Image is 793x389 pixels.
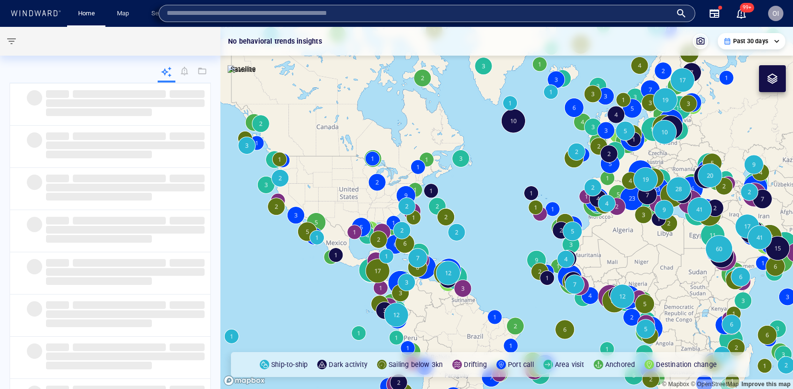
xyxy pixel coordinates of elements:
p: Sailing below 3kn [389,359,443,370]
span: ‌ [46,108,152,116]
span: ‌ [46,310,205,318]
p: No behavioral trends insights [228,35,322,47]
p: Drifting [464,359,487,370]
span: ‌ [73,132,166,140]
a: Search engine [148,5,194,22]
span: ‌ [46,90,69,98]
canvas: Map [220,27,793,389]
span: ‌ [27,343,42,359]
span: ‌ [170,301,205,309]
span: ‌ [27,259,42,274]
span: ‌ [73,175,166,182]
a: Home [74,5,99,22]
a: 99+ [734,6,749,21]
span: ‌ [46,193,152,200]
p: Area visit [555,359,584,370]
button: Home [71,5,102,22]
a: Map [113,5,136,22]
span: ‌ [27,301,42,317]
span: ‌ [46,175,69,182]
span: ‌ [46,132,69,140]
a: Map feedback [741,381,791,388]
span: ‌ [27,90,42,106]
button: OI [766,4,785,23]
span: ‌ [46,99,205,107]
span: ‌ [46,268,205,276]
span: ‌ [46,217,69,224]
span: ‌ [46,184,205,191]
a: OpenStreetMap [691,381,739,388]
span: ‌ [73,217,166,224]
span: ‌ [46,141,205,149]
p: Satellite [230,63,256,75]
span: ‌ [46,235,152,243]
span: ‌ [46,343,69,351]
span: ‌ [73,90,166,98]
span: ‌ [27,132,42,148]
iframe: Chat [752,346,786,382]
span: ‌ [170,217,205,224]
p: Anchored [605,359,635,370]
span: ‌ [27,217,42,232]
p: Past 30 days [733,37,768,46]
img: satellite [228,65,256,75]
p: Destination change [656,359,717,370]
span: ‌ [46,362,152,369]
a: Mapbox [662,381,689,388]
div: Past 30 days [724,37,780,46]
a: Mapbox logo [223,375,265,386]
p: Dark activity [329,359,368,370]
span: ‌ [170,132,205,140]
span: ‌ [73,343,166,351]
span: ‌ [73,301,166,309]
span: ‌ [27,175,42,190]
span: ‌ [46,319,152,327]
span: ‌ [46,259,69,267]
p: Port call [508,359,534,370]
span: ‌ [46,226,205,234]
div: Notification center [736,8,747,19]
button: 99+ [736,8,747,19]
span: ‌ [170,175,205,182]
p: Ship-to-ship [271,359,308,370]
span: ‌ [73,259,166,267]
span: ‌ [46,301,69,309]
span: OI [772,10,779,17]
span: ‌ [170,259,205,267]
span: ‌ [46,353,205,360]
span: ‌ [170,90,205,98]
button: Map [109,5,140,22]
span: ‌ [46,277,152,285]
span: ‌ [46,151,152,158]
span: 99+ [740,3,754,12]
span: ‌ [170,343,205,351]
